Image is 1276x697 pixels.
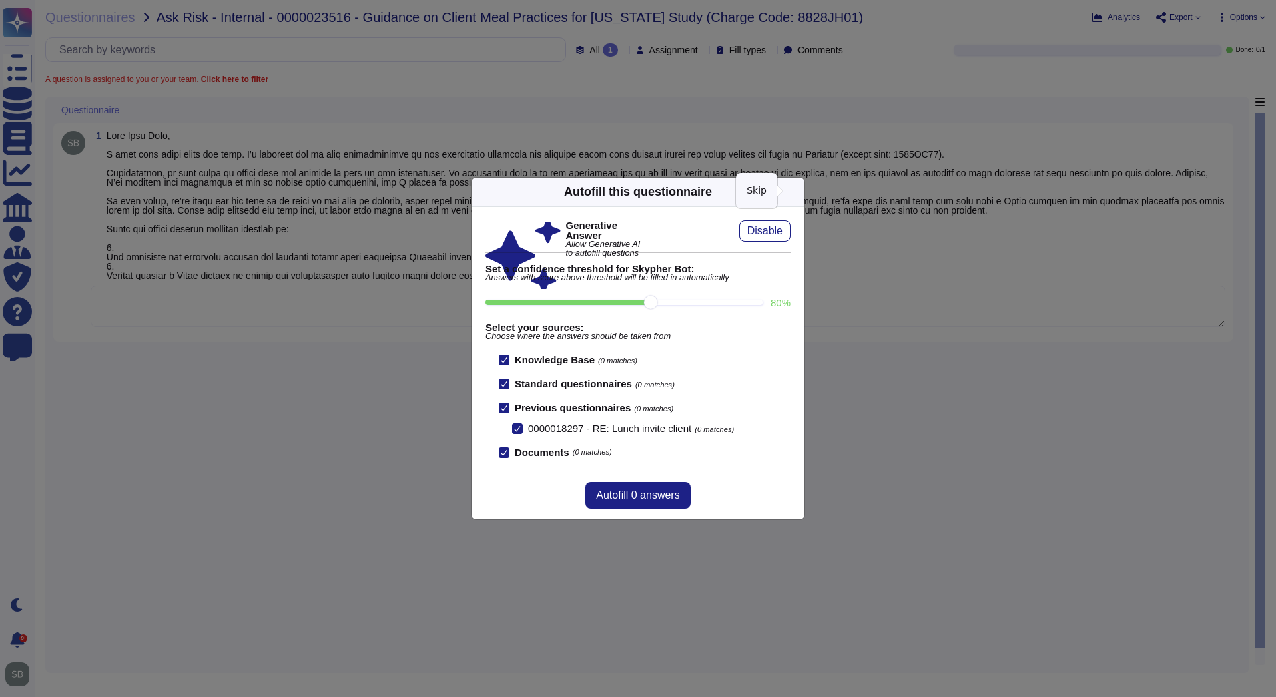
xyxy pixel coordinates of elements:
b: Previous questionnaires [515,402,631,413]
b: Select your sources: [485,322,791,332]
span: (0 matches) [695,425,734,433]
span: Allow Generative AI to autofill questions [566,240,641,258]
div: Autofill this questionnaire [564,183,712,201]
b: Knowledge Base [515,354,595,365]
b: Standard questionnaires [515,378,632,389]
span: (0 matches) [635,381,675,389]
span: Disable [747,226,783,236]
span: (0 matches) [573,449,612,456]
b: Documents [515,447,569,457]
span: Choose where the answers should be taken from [485,332,791,341]
span: 0000018297 - RE: Lunch invite client [528,423,691,434]
span: Autofill 0 answers [596,490,679,501]
span: (0 matches) [634,405,673,413]
span: (0 matches) [598,357,637,365]
b: Set a confidence threshold for Skypher Bot: [485,264,791,274]
span: Answers with score above threshold will be filled in automatically [485,274,791,282]
label: 80 % [771,298,791,308]
button: Autofill 0 answers [585,482,690,509]
div: Skip [736,173,777,208]
b: Generative Answer [566,220,641,240]
button: Disable [739,220,791,242]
